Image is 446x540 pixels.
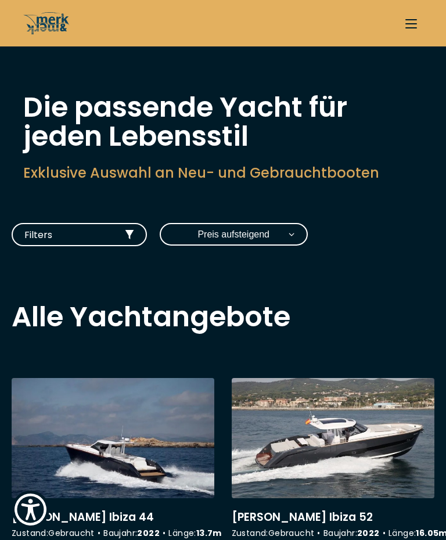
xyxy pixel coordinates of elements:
[24,228,113,242] span: Filters
[23,163,423,183] h2: Exklusive Auswahl an Neu- und Gebrauchtbooten
[12,491,49,528] button: Show Accessibility Preferences
[23,93,423,151] h1: Die passende Yacht für jeden Lebensstil
[12,223,147,246] button: Filters
[12,303,434,332] h2: Alle Yachtangebote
